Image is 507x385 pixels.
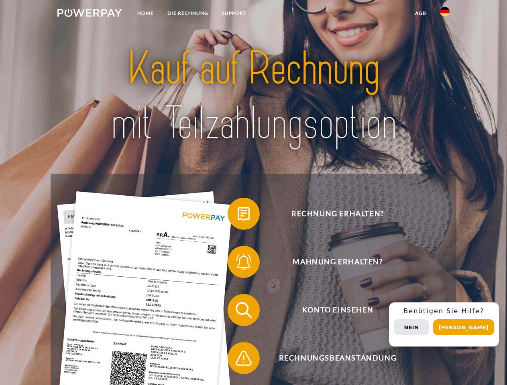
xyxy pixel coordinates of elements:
span: Konto einsehen [239,294,436,326]
a: Home [130,6,161,20]
button: Rechnung erhalten? [228,198,436,230]
button: Nein [394,319,429,335]
span: Mahnung erhalten? [239,246,436,278]
a: agb [408,6,433,20]
a: DIE RECHNUNG [161,6,215,20]
button: Rechnungsbeanstandung [228,342,436,374]
a: SUPPORT [215,6,253,20]
img: qb_search.svg [234,300,254,320]
img: qb_bill.svg [234,204,254,224]
span: Rechnungsbeanstandung [239,342,436,374]
button: Mahnung erhalten? [228,246,436,278]
img: qb_bell.svg [234,252,254,272]
img: de [440,7,450,16]
img: qb_warning.svg [234,348,254,368]
img: logo-powerpay-white.svg [57,9,122,17]
h3: Benötigen Sie Hilfe? [394,307,494,315]
button: Konto einsehen [228,294,436,326]
img: title-powerpay_de.svg [77,38,430,154]
div: Schnellhilfe [389,302,499,346]
button: [PERSON_NAME] [433,319,494,335]
span: Rechnung erhalten? [239,198,436,230]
